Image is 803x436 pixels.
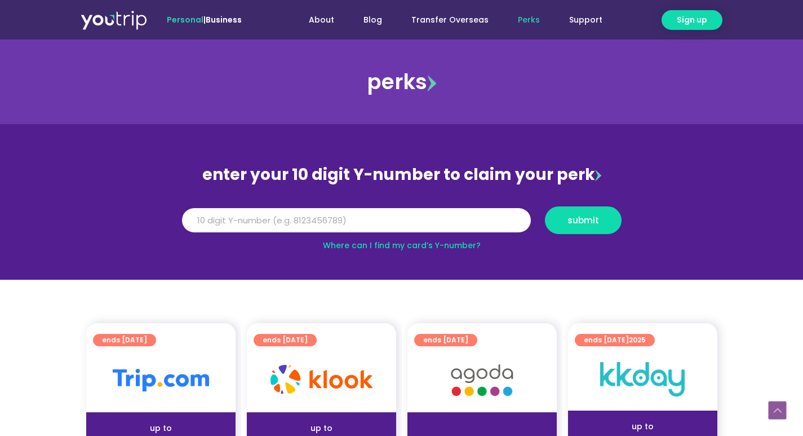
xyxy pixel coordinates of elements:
[677,14,707,26] span: Sign up
[423,334,468,346] span: ends [DATE]
[397,10,503,30] a: Transfer Overseas
[256,422,387,434] div: up to
[349,10,397,30] a: Blog
[575,334,655,346] a: ends [DATE]2025
[176,160,627,190] div: enter your 10 digit Y-number to claim your perk
[206,14,242,25] a: Business
[323,240,481,251] a: Where can I find my card’s Y-number?
[554,10,617,30] a: Support
[629,335,646,345] span: 2025
[545,206,622,234] button: submit
[584,334,646,346] span: ends [DATE]
[414,334,477,346] a: ends [DATE]
[93,334,156,346] a: ends [DATE]
[95,422,227,434] div: up to
[102,334,147,346] span: ends [DATE]
[182,208,531,233] input: 10 digit Y-number (e.g. 8123456789)
[567,216,599,224] span: submit
[167,14,242,25] span: |
[182,206,622,243] form: Y Number
[254,334,317,346] a: ends [DATE]
[472,422,493,434] span: up to
[662,10,722,30] a: Sign up
[577,421,708,433] div: up to
[503,10,554,30] a: Perks
[272,10,617,30] nav: Menu
[294,10,349,30] a: About
[263,334,308,346] span: ends [DATE]
[167,14,203,25] span: Personal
